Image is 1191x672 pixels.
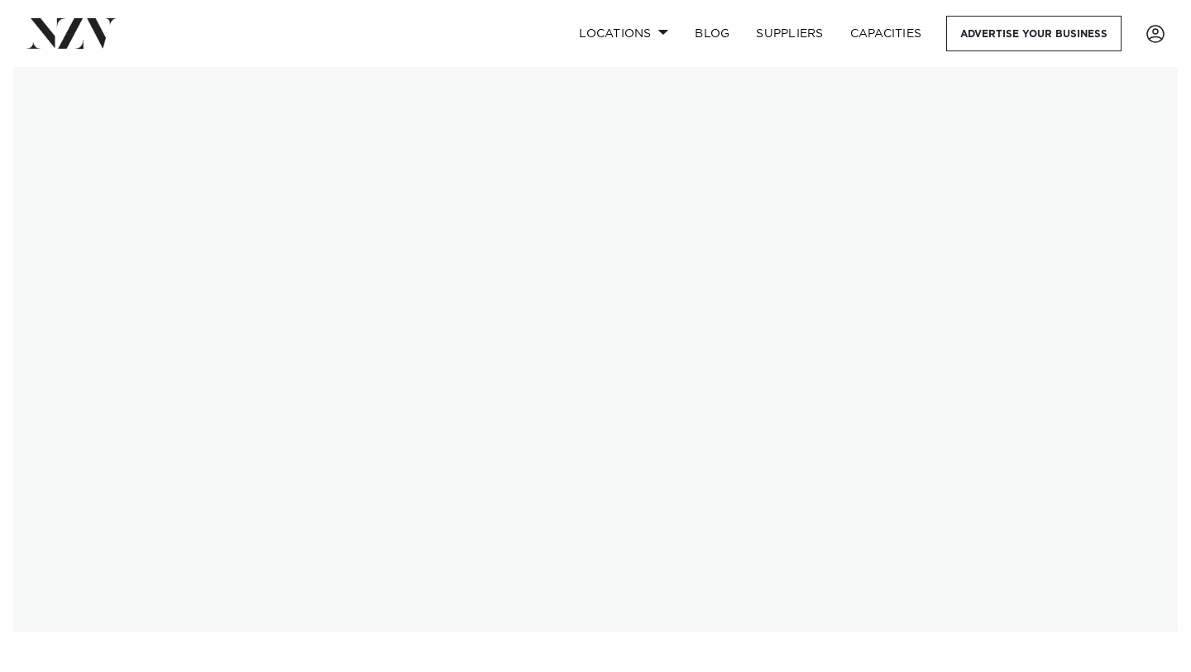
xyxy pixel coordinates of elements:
a: Advertise your business [946,16,1122,51]
a: SUPPLIERS [743,16,836,51]
a: BLOG [682,16,743,51]
a: Capacities [837,16,935,51]
img: nzv-logo.png [26,18,117,48]
a: Locations [566,16,682,51]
